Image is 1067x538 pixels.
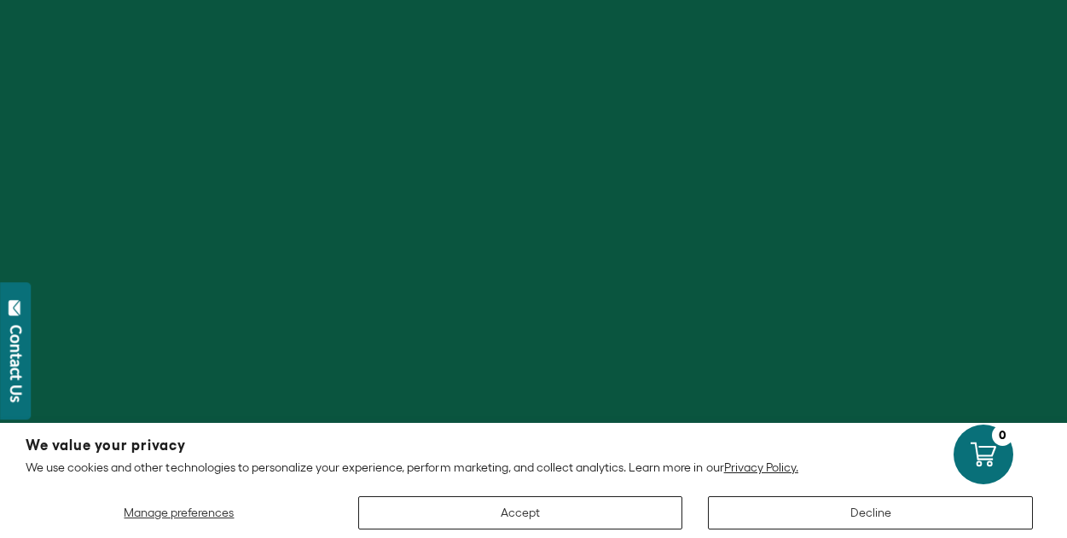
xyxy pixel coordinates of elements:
[26,496,333,529] button: Manage preferences
[26,460,1041,475] p: We use cookies and other technologies to personalize your experience, perform marketing, and coll...
[708,496,1033,529] button: Decline
[8,325,25,402] div: Contact Us
[358,496,683,529] button: Accept
[992,425,1013,446] div: 0
[724,460,798,474] a: Privacy Policy.
[124,506,234,519] span: Manage preferences
[26,438,1041,453] h2: We value your privacy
